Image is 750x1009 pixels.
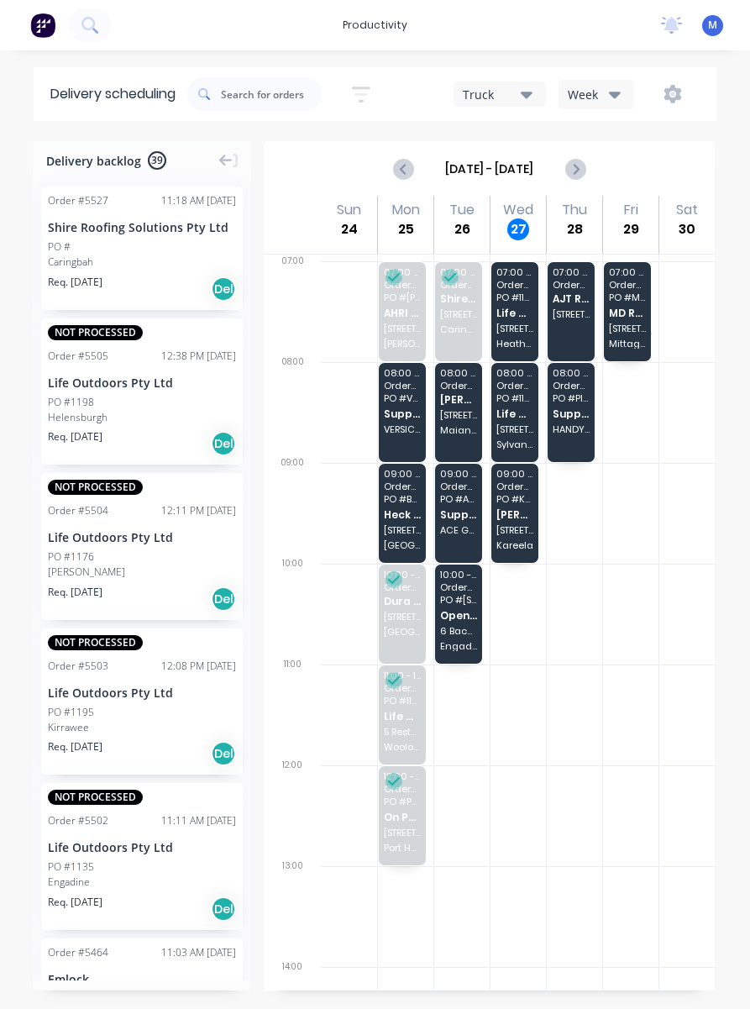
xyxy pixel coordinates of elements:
[384,307,421,318] span: AHRI Services
[496,323,533,334] span: [STREET_ADDRESS][PERSON_NAME]
[30,13,55,38] img: Factory
[384,711,421,722] span: Life Outdoors Pty Ltd
[334,13,416,38] div: productivity
[48,739,102,754] span: Req. [DATE]
[161,349,236,364] div: 12:38 PM [DATE]
[384,540,421,550] span: [GEOGRAPHIC_DATA]
[211,276,236,302] div: Del
[384,784,421,794] span: Order # 5490
[211,431,236,456] div: Del
[48,875,236,890] div: Engadine
[264,354,321,455] div: 08:00
[624,202,638,218] div: Fri
[384,292,421,302] span: PO # [PERSON_NAME]
[496,307,533,318] span: Life Outdoors Pty Ltd
[440,425,477,435] span: Maianbar
[676,202,698,218] div: Sat
[161,193,236,208] div: 11:18 AM [DATE]
[48,945,108,960] div: Order # 5464
[264,555,321,656] div: 10:00
[384,612,421,622] span: [STREET_ADDRESS][PERSON_NAME]
[609,292,646,302] span: PO # MU846
[161,503,236,518] div: 12:11 PM [DATE]
[48,193,108,208] div: Order # 5527
[48,395,94,410] div: PO #1198
[609,323,646,334] span: [STREET_ADDRESS]
[384,393,421,403] span: PO # VERSICLAD PICK UP
[440,469,477,479] span: 09:00 - 10:00
[48,275,102,290] span: Req. [DATE]
[48,635,143,650] span: NOT PROCESSED
[264,253,321,354] div: 07:00
[384,368,421,378] span: 08:00 - 09:00
[48,859,94,875] div: PO #1135
[392,202,420,218] div: Mon
[503,202,533,218] div: Wed
[384,828,421,838] span: [STREET_ADDRESS]
[440,293,477,304] span: Shire Roofing Solutions Pty Ltd
[48,565,236,580] div: [PERSON_NAME]
[264,858,321,959] div: 13:00
[496,339,533,349] span: Heathcote
[496,267,533,277] span: 07:00 - 08:00
[553,393,590,403] span: PO # PICK UP FROM HANDYMAN TIMBER
[221,77,322,111] input: Search for orders
[553,408,590,419] span: Supplier Pick Ups
[553,309,590,319] span: [STREET_ADDRESS]
[384,796,421,807] span: PO # Port Hacking
[48,410,236,425] div: Helensburgh
[48,429,102,444] span: Req. [DATE]
[463,86,526,103] div: Truck
[384,742,421,752] span: Woolooware
[440,381,477,391] span: Order # 5521
[384,727,421,737] span: 5 Restormel St
[384,771,421,781] span: 12:00 - 13:00
[161,659,236,674] div: 12:08 PM [DATE]
[553,381,590,391] span: Order # 4839
[48,720,236,735] div: Kirrawee
[148,151,166,170] span: 39
[440,267,477,277] span: 07:00 - 08:00
[449,202,475,218] div: Tue
[384,381,421,391] span: Order # 2155
[440,626,477,636] span: 6 Bach Pl
[562,202,587,218] div: Thu
[440,324,477,334] span: Caringbah
[384,408,421,419] span: Supplier Pick Ups
[496,292,533,302] span: PO # 1182
[48,549,94,565] div: PO #1176
[440,280,477,290] span: Order # 5526
[496,408,533,419] span: Life Outdoors Pty Ltd
[395,218,417,240] div: 25
[440,494,477,504] span: PO # ACE PICKUPS [DATE]
[48,895,102,910] span: Req. [DATE]
[440,610,477,621] span: Open Water Construction Pty Ltd
[496,525,533,535] span: [STREET_ADDRESS]
[48,528,236,546] div: Life Outdoors Pty Ltd
[384,582,421,592] span: Order # 5320
[384,494,421,504] span: PO # Bandalong
[496,280,533,290] span: Order # 5390
[384,469,421,479] span: 09:00 - 10:00
[384,424,421,434] span: VERSICLAD PICK UP
[264,656,321,757] div: 11:00
[338,218,360,240] div: 24
[384,596,421,607] span: Dura Group Pty Ltd
[451,218,473,240] div: 26
[496,424,533,434] span: [STREET_ADDRESS][PERSON_NAME]
[440,481,477,491] span: Order # 2214
[161,945,236,960] div: 11:03 AM [DATE]
[440,570,477,580] span: 10:00 - 11:00
[440,394,477,405] span: [PERSON_NAME] Building Services
[609,267,646,277] span: 07:00 - 08:00
[48,659,108,674] div: Order # 5503
[440,595,477,605] span: PO # [STREET_ADDRESS]
[609,339,646,349] span: Mittagong
[48,349,108,364] div: Order # 5505
[676,218,698,240] div: 30
[264,757,321,858] div: 12:00
[48,239,71,255] div: PO #
[384,280,421,290] span: Order # 5466
[454,81,546,107] button: Truck
[48,218,236,236] div: Shire Roofing Solutions Pty Ltd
